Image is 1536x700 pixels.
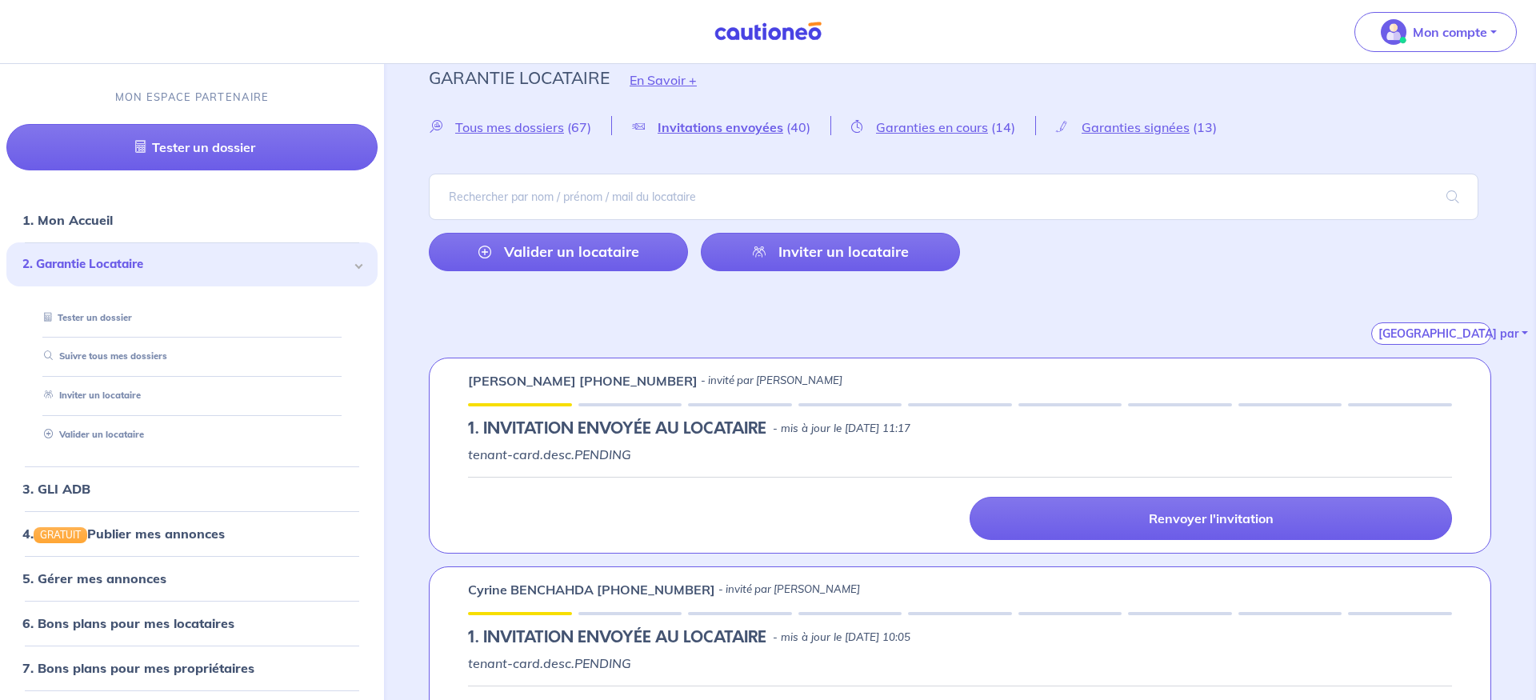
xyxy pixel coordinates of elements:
[6,607,378,639] div: 6. Bons plans pour mes locataires
[22,525,225,541] a: 4.GRATUITPublier mes annonces
[468,580,715,599] p: Cyrine BENCHAHDA [PHONE_NUMBER]
[468,628,766,647] h5: 1.︎ INVITATION ENVOYÉE AU LOCATAIRE
[429,119,611,134] a: Tous mes dossiers(67)
[708,22,828,42] img: Cautioneo
[701,373,842,389] p: - invité par [PERSON_NAME]
[468,654,1452,673] p: tenant-card.desc.PENDING
[1371,322,1491,345] button: [GEOGRAPHIC_DATA] par
[26,382,358,409] div: Inviter un locataire
[6,517,378,549] div: 4.GRATUITPublier mes annonces
[876,119,988,135] span: Garanties en cours
[468,445,1452,464] p: tenant-card.desc.PENDING
[1082,119,1190,135] span: Garanties signées
[38,350,167,362] a: Suivre tous mes dossiers
[6,242,378,286] div: 2. Garantie Locataire
[26,304,358,330] div: Tester un dossier
[429,233,688,271] a: Valider un locataire
[429,63,610,92] p: Garantie Locataire
[773,630,910,646] p: - mis à jour le [DATE] 10:05
[6,652,378,684] div: 7. Bons plans pour mes propriétaires
[26,422,358,448] div: Valider un locataire
[567,119,591,135] span: (67)
[6,204,378,236] div: 1. Mon Accueil
[22,615,234,631] a: 6. Bons plans pour mes locataires
[1193,119,1217,135] span: (13)
[701,233,960,271] a: Inviter un locataire
[831,119,1035,134] a: Garanties en cours(14)
[6,472,378,504] div: 3. GLI ADB
[22,660,254,676] a: 7. Bons plans pour mes propriétaires
[991,119,1015,135] span: (14)
[429,174,1478,220] input: Rechercher par nom / prénom / mail du locataire
[970,497,1452,540] a: Renvoyer l'invitation
[468,371,698,390] p: [PERSON_NAME] [PHONE_NUMBER]
[38,390,141,401] a: Inviter un locataire
[612,119,830,134] a: Invitations envoyées(40)
[38,311,132,322] a: Tester un dossier
[468,419,1452,438] div: state: PENDING, Context:
[1381,19,1406,45] img: illu_account_valid_menu.svg
[6,562,378,594] div: 5. Gérer mes annonces
[1413,22,1487,42] p: Mon compte
[455,119,564,135] span: Tous mes dossiers
[1354,12,1517,52] button: illu_account_valid_menu.svgMon compte
[115,90,270,105] p: MON ESPACE PARTENAIRE
[6,124,378,170] a: Tester un dossier
[658,119,783,135] span: Invitations envoyées
[22,255,350,274] span: 2. Garantie Locataire
[468,628,1452,647] div: state: PENDING, Context:
[786,119,810,135] span: (40)
[22,480,90,496] a: 3. GLI ADB
[1036,119,1237,134] a: Garanties signées(13)
[22,570,166,586] a: 5. Gérer mes annonces
[1149,510,1274,526] p: Renvoyer l'invitation
[468,419,766,438] h5: 1.︎ INVITATION ENVOYÉE AU LOCATAIRE
[26,343,358,370] div: Suivre tous mes dossiers
[22,212,113,228] a: 1. Mon Accueil
[1427,174,1478,219] span: search
[773,421,910,437] p: - mis à jour le [DATE] 11:17
[610,57,717,103] button: En Savoir +
[718,582,860,598] p: - invité par [PERSON_NAME]
[38,429,144,440] a: Valider un locataire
